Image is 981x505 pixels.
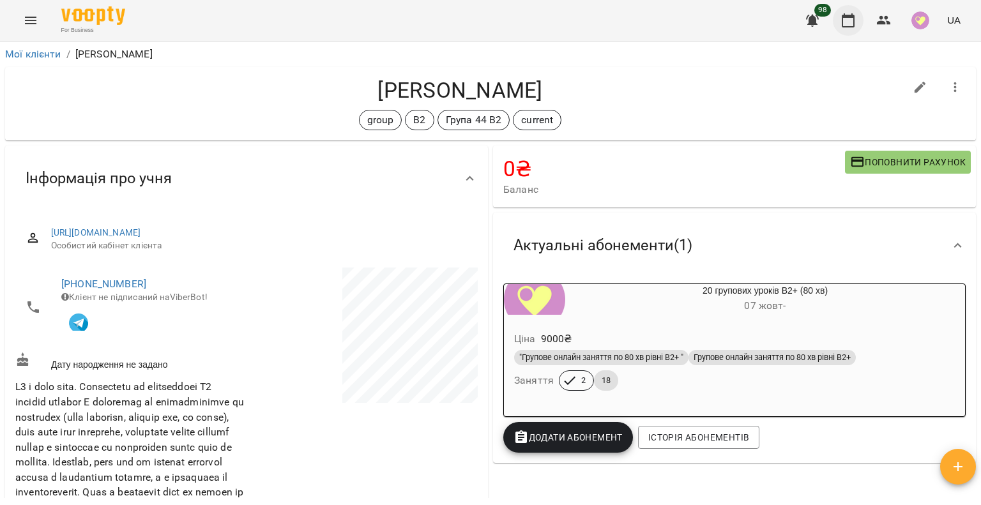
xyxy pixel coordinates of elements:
[61,304,96,338] button: Клієнт підписаний на VooptyBot
[61,278,146,290] a: [PHONE_NUMBER]
[744,299,786,312] span: 07 жовт -
[75,47,153,62] p: [PERSON_NAME]
[504,284,965,406] button: 20 групових уроків В2+ (80 хв)07 жовт- Ціна9000₴"Групове онлайн заняття по 80 хв рівні В2+ "Групо...
[51,239,468,252] span: Особистий кабінет клієнта
[446,112,502,128] p: Група 44 В2
[942,8,966,32] button: UA
[5,47,976,62] nav: breadcrumb
[413,112,425,128] p: В2
[514,352,688,363] span: "Групове онлайн заняття по 80 хв рівні В2+ "
[850,155,966,170] span: Поповнити рахунок
[503,156,845,182] h4: 0 ₴
[61,26,125,34] span: For Business
[5,48,61,60] a: Мої клієнти
[15,5,46,36] button: Menu
[513,110,561,130] div: current
[26,169,172,188] span: Інформація про учня
[688,352,856,363] span: Групове онлайн заняття по 80 хв рівні В2+
[513,430,623,445] span: Додати Абонемент
[574,375,593,386] span: 2
[66,47,70,62] li: /
[15,77,905,103] h4: [PERSON_NAME]
[514,330,536,348] h6: Ціна
[367,112,394,128] p: group
[61,292,208,302] span: Клієнт не підписаний на ViberBot!
[514,372,554,389] h6: Заняття
[504,284,565,315] div: 20 групових уроків В2+ (80 хв)
[947,13,961,27] span: UA
[405,110,434,130] div: В2
[541,331,572,347] p: 9000 ₴
[565,284,965,315] div: 20 групових уроків В2+ (80 хв)
[61,6,125,25] img: Voopty Logo
[814,4,831,17] span: 98
[437,110,510,130] div: Група 44 В2
[69,313,88,333] img: Telegram
[359,110,402,130] div: group
[911,11,929,29] img: 87ef57ba3f44b7d6f536a27bb1c83c9e.png
[503,422,633,453] button: Додати Абонемент
[594,375,618,386] span: 18
[648,430,749,445] span: Історія абонементів
[503,182,845,197] span: Баланс
[51,227,141,237] a: [URL][DOMAIN_NAME]
[845,151,971,174] button: Поповнити рахунок
[521,112,553,128] p: current
[638,426,759,449] button: Історія абонементів
[493,213,976,278] div: Актуальні абонементи(1)
[5,146,488,211] div: Інформація про учня
[13,350,247,373] div: Дату народження не задано
[513,236,692,255] span: Актуальні абонементи ( 1 )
